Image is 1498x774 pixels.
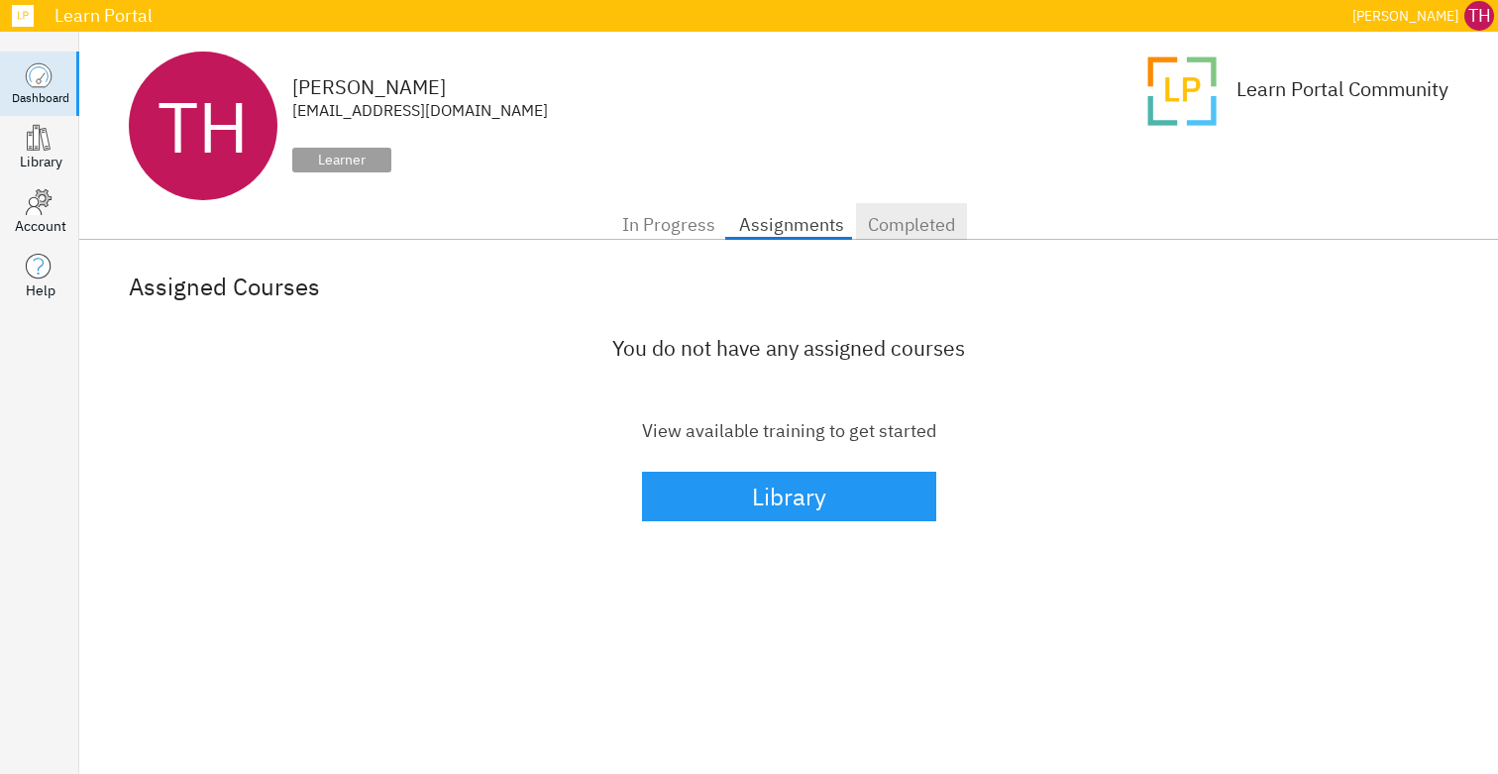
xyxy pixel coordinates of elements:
[292,77,548,97] div: [PERSON_NAME]
[292,102,548,118] div: [EMAIL_ADDRESS][DOMAIN_NAME]
[642,418,936,444] div: View available training to get started
[1236,78,1448,100] div: Learn Portal Community
[1142,52,1222,131] img: avatar
[15,216,66,236] div: Account
[622,209,715,241] span: In Progress
[26,280,55,300] div: Help
[20,152,62,171] div: Library
[1352,4,1458,29] div: [PERSON_NAME]
[868,209,955,241] span: Completed
[1464,1,1494,31] div: TH
[292,148,391,172] div: Learner
[739,209,844,241] span: Assignments
[129,270,1448,303] div: Assigned Courses
[612,333,965,363] div: You do not have any assigned courses
[12,89,69,106] div: Dashboard
[129,52,277,200] div: TH
[642,472,936,521] button: Library
[752,476,826,517] div: Library
[45,7,1344,25] div: Learn Portal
